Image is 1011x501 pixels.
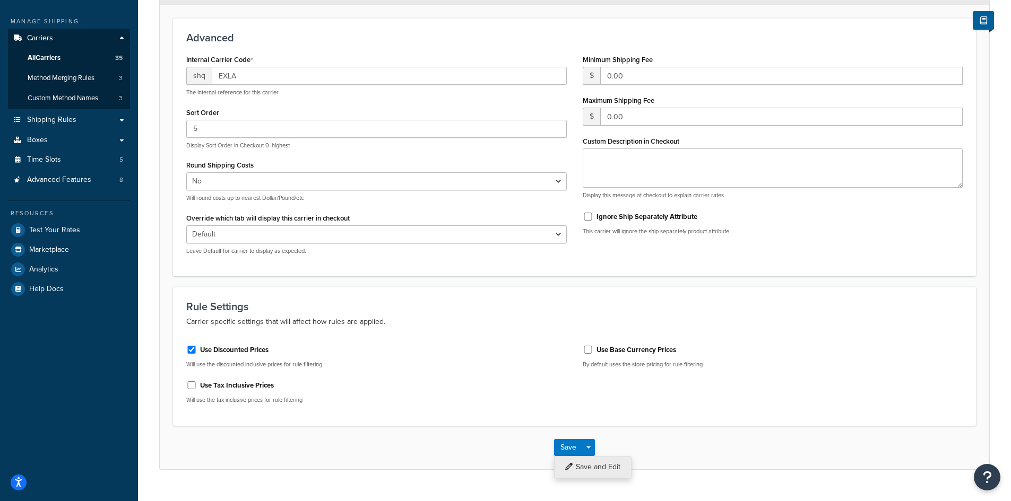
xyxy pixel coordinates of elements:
[27,155,61,164] span: Time Slots
[186,161,254,169] label: Round Shipping Costs
[119,94,123,103] span: 3
[28,74,94,83] span: Method Merging Rules
[200,381,274,390] label: Use Tax Inclusive Prices
[119,155,123,164] span: 5
[583,227,963,235] p: This carrier will ignore the ship separately product attribute
[583,137,679,145] label: Custom Description in Checkout
[8,17,130,26] div: Manage Shipping
[27,34,53,43] span: Carriers
[186,142,567,150] p: Display Sort Order in Checkout 0=highest
[554,456,632,478] button: Save and Edit
[8,221,130,240] a: Test Your Rates
[973,11,994,30] button: Show Help Docs
[8,240,130,259] a: Marketplace
[597,212,697,222] label: Ignore Ship Separately Attribute
[583,361,963,368] p: By default uses the store pricing for rule filtering
[8,130,130,150] a: Boxes
[186,361,567,368] p: Will use the discounted inclusive prices for rule filtering
[186,32,963,43] h3: Advanced
[28,54,61,63] span: All Carriers
[186,194,567,202] p: Will round costs up to nearest Dollar/Pound/etc
[8,260,130,279] a: Analytics
[186,301,963,312] h3: Rule Settings
[583,67,600,85] span: $
[186,247,567,255] p: Leave Default for carrier to display as expected.
[583,108,600,126] span: $
[8,89,130,108] a: Custom Method Names3
[115,54,123,63] span: 35
[28,94,98,103] span: Custom Method Names
[119,74,123,83] span: 3
[200,345,269,355] label: Use Discounted Prices
[29,226,80,235] span: Test Your Rates
[119,175,123,184] span: 8
[27,136,48,145] span: Boxes
[8,48,130,68] a: AllCarriers35
[583,56,653,64] label: Minimum Shipping Fee
[29,285,64,294] span: Help Docs
[8,110,130,130] a: Shipping Rules
[8,68,130,88] a: Method Merging Rules3
[29,265,58,274] span: Analytics
[186,67,212,85] span: shq
[8,170,130,190] li: Advanced Features
[186,56,253,64] label: Internal Carrier Code
[186,315,963,328] p: Carrier specific settings that will affect how rules are applied.
[583,96,654,104] label: Maximum Shipping Fee
[27,175,91,184] span: Advanced Features
[8,68,130,88] li: Method Merging Rules
[8,89,130,108] li: Custom Method Names
[186,109,219,117] label: Sort Order
[8,279,130,298] a: Help Docs
[974,464,1000,490] button: Open Resource Center
[8,150,130,170] li: Time Slots
[186,214,350,222] label: Override which tab will display this carrier in checkout
[8,170,130,190] a: Advanced Features8
[186,396,567,404] p: Will use the tax inclusive prices for rule filtering
[597,345,676,355] label: Use Base Currency Prices
[29,245,69,254] span: Marketplace
[186,89,567,96] p: The internal reference for this carrier
[8,29,130,109] li: Carriers
[27,116,76,125] span: Shipping Rules
[8,29,130,48] a: Carriers
[554,439,583,456] button: Save
[8,209,130,218] div: Resources
[8,150,130,170] a: Time Slots5
[583,191,963,199] p: Display this message at checkout to explain carrier rates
